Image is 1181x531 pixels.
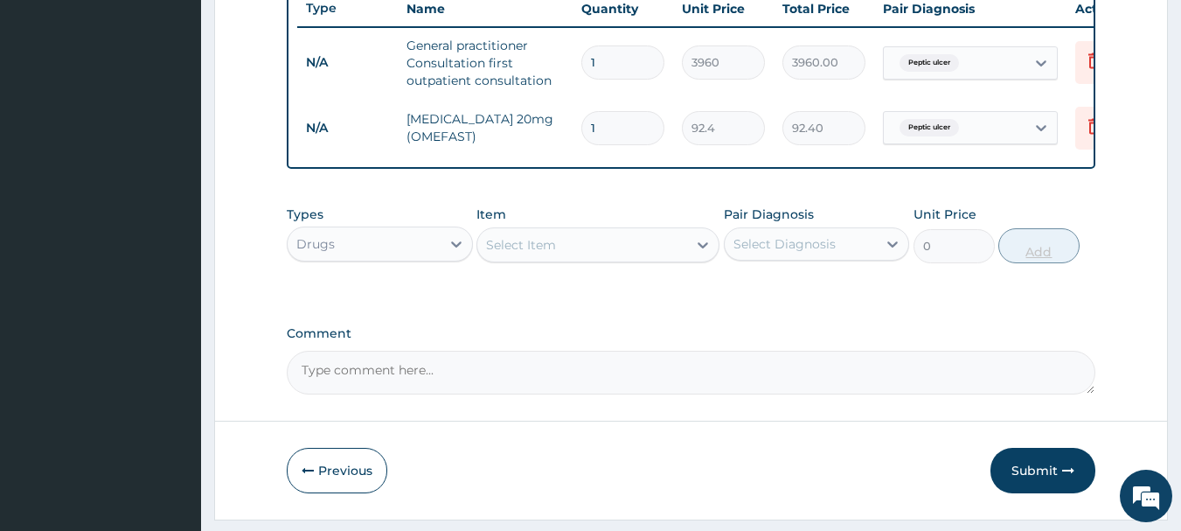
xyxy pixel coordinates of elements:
[287,9,329,51] div: Minimize live chat window
[990,448,1095,493] button: Submit
[914,206,976,223] label: Unit Price
[9,349,333,410] textarea: Type your message and hit 'Enter'
[476,206,506,223] label: Item
[296,235,335,253] div: Drugs
[398,101,573,154] td: [MEDICAL_DATA] 20mg (OMEFAST)
[398,28,573,98] td: General practitioner Consultation first outpatient consultation
[287,207,323,222] label: Types
[900,119,959,136] span: Peptic ulcer
[91,98,294,121] div: Chat with us now
[287,448,387,493] button: Previous
[900,54,959,72] span: Peptic ulcer
[101,156,241,332] span: We're online!
[724,206,814,223] label: Pair Diagnosis
[297,112,398,144] td: N/A
[998,228,1080,263] button: Add
[32,87,71,131] img: d_794563401_company_1708531726252_794563401
[297,46,398,79] td: N/A
[733,235,836,253] div: Select Diagnosis
[287,326,1096,341] label: Comment
[486,236,556,254] div: Select Item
